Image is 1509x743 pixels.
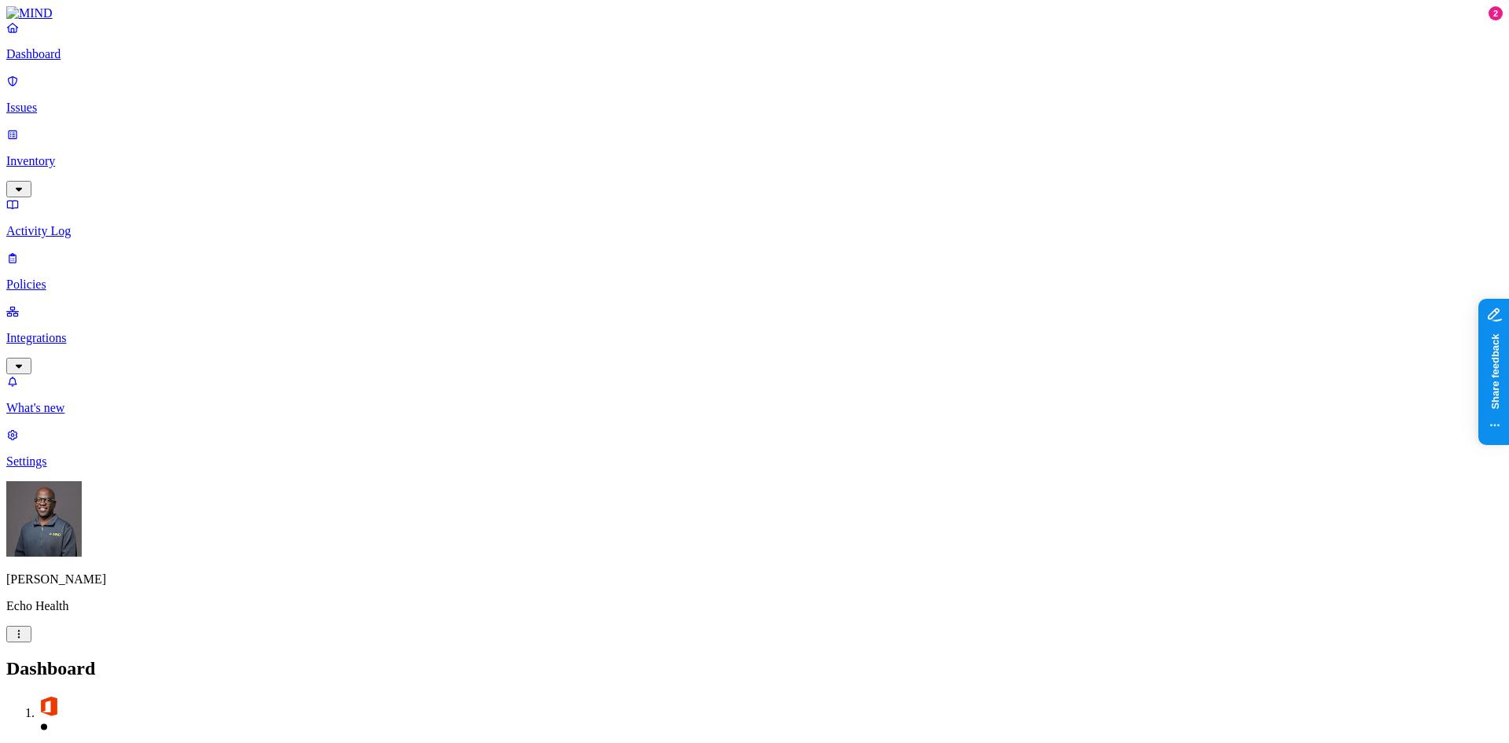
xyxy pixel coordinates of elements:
p: What's new [6,401,1503,415]
p: Issues [6,101,1503,115]
a: Policies [6,251,1503,292]
a: MIND [6,6,1503,20]
a: Settings [6,428,1503,469]
p: Echo Health [6,599,1503,613]
img: MIND [6,6,53,20]
p: Integrations [6,331,1503,345]
div: 2 [1489,6,1503,20]
a: Integrations [6,304,1503,372]
h2: Dashboard [6,658,1503,679]
p: Settings [6,454,1503,469]
a: Activity Log [6,197,1503,238]
a: What's new [6,374,1503,415]
p: Policies [6,278,1503,292]
p: Activity Log [6,224,1503,238]
p: Dashboard [6,47,1503,61]
img: Gregory Thomas [6,481,82,557]
p: [PERSON_NAME] [6,572,1503,587]
a: Dashboard [6,20,1503,61]
img: svg%3e [38,695,60,717]
a: Inventory [6,127,1503,195]
a: Issues [6,74,1503,115]
p: Inventory [6,154,1503,168]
